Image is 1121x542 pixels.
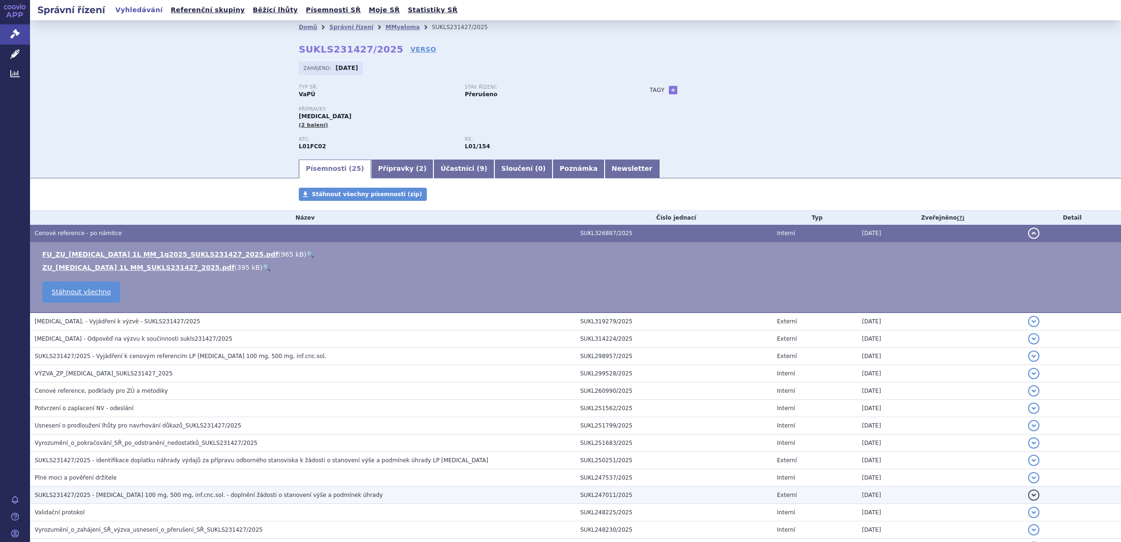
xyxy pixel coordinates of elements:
span: 2 [419,165,424,172]
td: [DATE] [857,382,1023,400]
button: detail [1028,489,1039,501]
span: [MEDICAL_DATA] [299,113,351,120]
td: [DATE] [857,365,1023,382]
span: Interní [777,509,795,516]
td: SUKL251562/2025 [576,400,773,417]
span: SUKLS231427/2025 - identifikace doplatku náhrady výdajů za přípravu odborného stanoviska k žádost... [35,457,488,464]
a: Poznámka [553,160,605,178]
span: Cenové reference, podklady pro ZÚ a metodiky [35,388,168,394]
th: Zveřejněno [857,211,1023,225]
td: [DATE] [857,313,1023,330]
span: Interní [777,405,795,412]
strong: SUKLS231427/2025 [299,44,403,55]
strong: VaPÚ [299,91,315,98]
a: FU_ZU_[MEDICAL_DATA] 1L MM_1q2025_SUKLS231427_2025.pdf [42,251,278,258]
a: Statistiky SŘ [405,4,460,16]
span: SARCLISA - Odpověď na výzvu k součinnosti sukls231427/2025 [35,336,232,342]
td: SUKL298957/2025 [576,348,773,365]
a: Účastníci (9) [433,160,494,178]
a: 🔍 [263,264,271,271]
a: Stáhnout všechny písemnosti (zip) [299,188,427,201]
strong: [DATE] [336,65,358,71]
a: + [669,86,677,94]
span: Interní [777,388,795,394]
p: Stav řízení: [465,84,621,90]
span: Vyrozumění_o_pokračování_SŘ_po_odstranění_nedostatků_SUKLS231427/2025 [35,440,258,446]
abbr: (?) [957,215,964,221]
td: [DATE] [857,521,1023,539]
a: Domů [299,24,317,31]
td: [DATE] [857,469,1023,487]
li: ( ) [42,250,1112,259]
a: Přípravky (2) [371,160,433,178]
td: SUKL251799/2025 [576,417,773,435]
td: SUKL248225/2025 [576,504,773,521]
td: SUKL319279/2025 [576,313,773,330]
span: Interní [777,474,795,481]
td: [DATE] [857,417,1023,435]
th: Typ [773,211,857,225]
p: Přípravky: [299,107,631,112]
td: [DATE] [857,330,1023,348]
span: SARCLISA, - Vyjádření k výzvě - SUKLS231427/2025 [35,318,200,325]
a: Referenční skupiny [168,4,248,16]
strong: IZATUXIMAB [299,143,326,150]
span: Externí [777,336,797,342]
span: (2 balení) [299,122,328,128]
span: Plné moci a pověření držitele [35,474,117,481]
span: 9 [480,165,485,172]
td: [DATE] [857,504,1023,521]
button: detail [1028,228,1039,239]
a: VERSO [410,45,436,54]
span: 0 [538,165,543,172]
button: detail [1028,316,1039,327]
button: detail [1028,420,1039,431]
a: Moje SŘ [366,4,402,16]
span: Externí [777,318,797,325]
strong: Přerušeno [465,91,497,98]
span: Zahájeno: [303,64,333,72]
span: Cenové reference - po námitce [35,230,122,237]
a: Písemnosti SŘ [303,4,364,16]
span: VÝZVA_ZP_SARCLISA_SUKLS231427_2025 [35,370,173,377]
span: Potvrzení o zaplacení NV - odeslání [35,405,134,412]
button: detail [1028,507,1039,518]
td: [DATE] [857,435,1023,452]
td: [DATE] [857,452,1023,469]
th: Číslo jednací [576,211,773,225]
button: detail [1028,524,1039,535]
a: Sloučení (0) [494,160,553,178]
span: SUKLS231427/2025 - Vyjádření k cenovým referencím LP SARCLISA 100 mg, 500 mg, inf.cnc.sol. [35,353,326,359]
td: [DATE] [857,400,1023,417]
span: Externí [777,353,797,359]
td: SUKL248230/2025 [576,521,773,539]
span: Externí [777,492,797,498]
td: SUKL247011/2025 [576,487,773,504]
td: SUKL260990/2025 [576,382,773,400]
span: 395 kB [237,264,260,271]
a: Běžící lhůty [250,4,301,16]
h3: Tagy [650,84,665,96]
a: Vyhledávání [113,4,166,16]
span: Validační protokol [35,509,85,516]
button: detail [1028,385,1039,397]
span: 965 kB [281,251,304,258]
span: Interní [777,527,795,533]
button: detail [1028,333,1039,344]
button: detail [1028,455,1039,466]
a: Písemnosti (25) [299,160,371,178]
td: SUKL250251/2025 [576,452,773,469]
a: 🔍 [306,251,314,258]
button: detail [1028,403,1039,414]
td: SUKL326887/2025 [576,225,773,242]
th: Název [30,211,576,225]
td: SUKL251683/2025 [576,435,773,452]
a: ZU_[MEDICAL_DATA] 1L MM_SUKLS231427_2025.pdf [42,264,235,271]
span: Externí [777,457,797,464]
button: detail [1028,437,1039,449]
a: MMyeloma [386,24,420,31]
li: SUKLS231427/2025 [432,20,500,34]
span: Usnesení o prodloužení lhůty pro navrhování důkazů_SUKLS231427/2025 [35,422,241,429]
p: RS: [465,137,621,142]
li: ( ) [42,263,1112,272]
